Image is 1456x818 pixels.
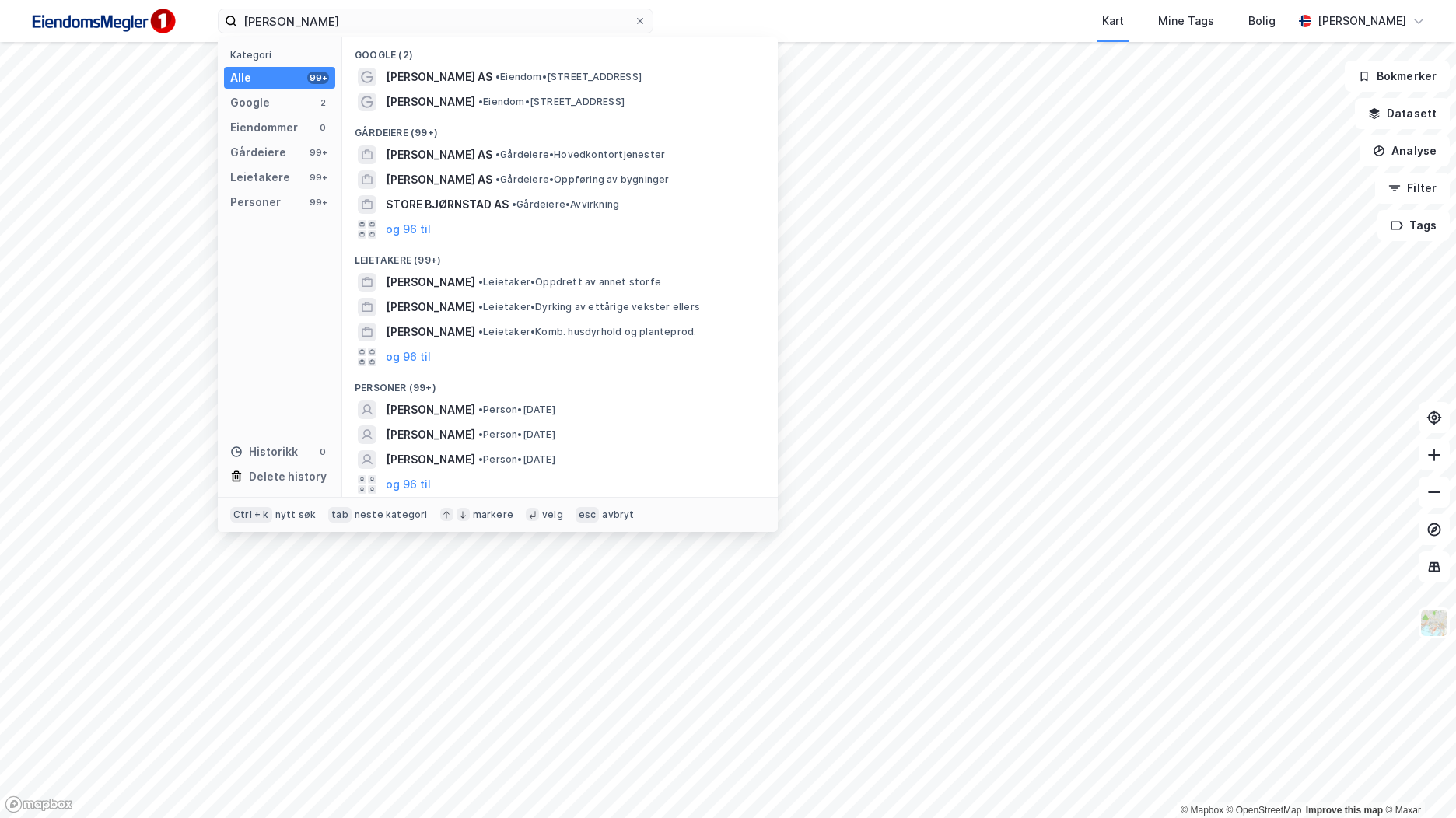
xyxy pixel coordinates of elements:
[386,298,475,316] span: [PERSON_NAME]
[512,198,619,211] span: Gårdeiere • Avvirkning
[478,428,483,440] span: •
[342,114,778,142] div: Gårdeiere (99+)
[1378,743,1456,818] div: Kontrollprogram for chat
[512,198,516,210] span: •
[1318,12,1406,30] div: [PERSON_NAME]
[1378,743,1456,818] iframe: Chat Widget
[230,442,298,461] div: Historikk
[386,220,431,239] button: og 96 til
[317,96,329,109] div: 2
[1102,12,1124,30] div: Kart
[5,795,73,813] a: Mapbox homepage
[576,507,600,523] div: esc
[495,71,642,83] span: Eiendom • [STREET_ADDRESS]
[386,323,475,341] span: [PERSON_NAME]
[230,193,281,211] div: Personer
[478,301,700,313] span: Leietaker • Dyrking av ettårige vekster ellers
[1158,12,1214,30] div: Mine Tags
[275,509,317,521] div: nytt søk
[317,121,329,134] div: 0
[1227,805,1302,816] a: OpenStreetMap
[478,96,483,107] span: •
[478,276,661,288] span: Leietaker • Oppdrett av annet storfe
[25,4,180,39] img: F4PB6Px+NJ5v8B7XTbfpPpyloAAAAASUVORK5CYII=
[230,507,272,523] div: Ctrl + k
[495,149,500,160] span: •
[328,507,352,523] div: tab
[230,143,286,162] div: Gårdeiere
[1345,61,1450,92] button: Bokmerker
[478,428,555,441] span: Person • [DATE]
[386,170,492,189] span: [PERSON_NAME] AS
[386,348,431,366] button: og 96 til
[478,326,483,337] span: •
[495,149,665,161] span: Gårdeiere • Hovedkontortjenester
[355,509,428,521] div: neste kategori
[237,9,634,33] input: Søk på adresse, matrikkel, gårdeiere, leietakere eller personer
[478,404,483,415] span: •
[386,273,475,292] span: [PERSON_NAME]
[386,425,475,444] span: [PERSON_NAME]
[1181,805,1223,816] a: Mapbox
[307,196,329,208] div: 99+
[478,301,483,313] span: •
[478,453,555,466] span: Person • [DATE]
[230,49,335,61] div: Kategori
[230,118,298,137] div: Eiendommer
[342,242,778,270] div: Leietakere (99+)
[230,168,290,187] div: Leietakere
[1377,210,1450,241] button: Tags
[386,68,492,86] span: [PERSON_NAME] AS
[602,509,634,521] div: avbryt
[478,404,555,416] span: Person • [DATE]
[1306,805,1383,816] a: Improve this map
[478,96,625,108] span: Eiendom • [STREET_ADDRESS]
[386,145,492,164] span: [PERSON_NAME] AS
[386,475,431,494] button: og 96 til
[342,37,778,65] div: Google (2)
[1248,12,1276,30] div: Bolig
[542,509,563,521] div: velg
[342,369,778,397] div: Personer (99+)
[307,171,329,184] div: 99+
[478,453,483,465] span: •
[230,68,251,87] div: Alle
[307,146,329,159] div: 99+
[386,450,475,469] span: [PERSON_NAME]
[249,467,327,486] div: Delete history
[386,195,509,214] span: STORE BJØRNSTAD AS
[478,276,483,288] span: •
[317,446,329,458] div: 0
[473,509,513,521] div: markere
[495,173,500,185] span: •
[1360,135,1450,166] button: Analyse
[386,93,475,111] span: [PERSON_NAME]
[307,72,329,84] div: 99+
[386,400,475,419] span: [PERSON_NAME]
[1419,608,1449,638] img: Z
[478,326,696,338] span: Leietaker • Komb. husdyrhold og planteprod.
[230,93,270,112] div: Google
[1375,173,1450,204] button: Filter
[495,71,500,82] span: •
[495,173,670,186] span: Gårdeiere • Oppføring av bygninger
[1355,98,1450,129] button: Datasett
